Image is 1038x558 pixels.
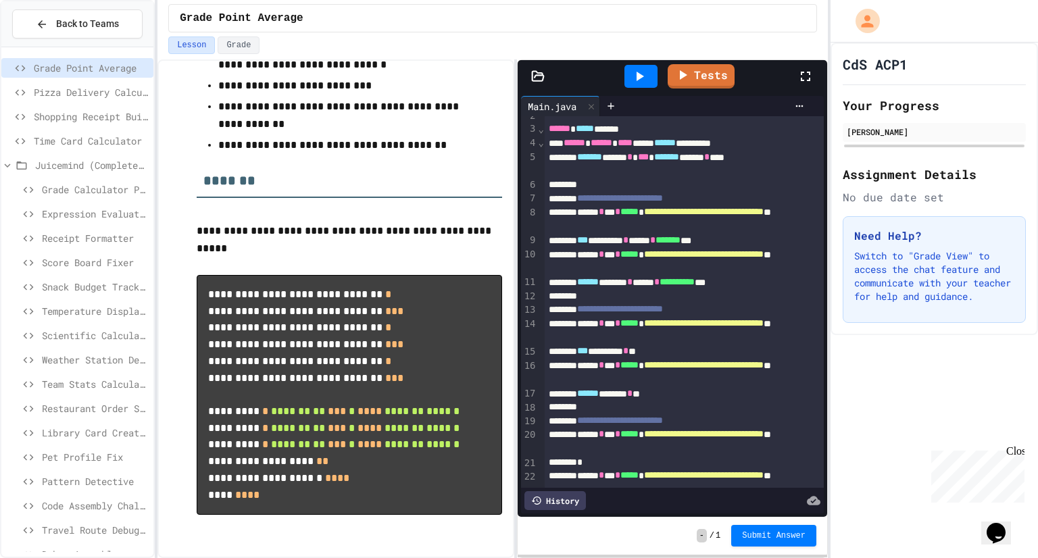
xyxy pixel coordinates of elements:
[34,61,148,75] span: Grade Point Average
[697,529,707,542] span: -
[42,328,148,343] span: Scientific Calculator
[521,401,538,415] div: 18
[42,523,148,537] span: Travel Route Debugger
[42,450,148,464] span: Pet Profile Fix
[42,255,148,270] span: Score Board Fixer
[34,109,148,124] span: Shopping Receipt Builder
[42,304,148,318] span: Temperature Display Fix
[847,126,1022,138] div: [PERSON_NAME]
[42,474,148,488] span: Pattern Detective
[34,85,148,99] span: Pizza Delivery Calculator
[521,457,538,470] div: 21
[12,9,143,39] button: Back to Teams
[731,525,816,547] button: Submit Answer
[180,10,303,26] span: Grade Point Average
[854,249,1014,303] p: Switch to "Grade View" to access the chat feature and communicate with your teacher for help and ...
[521,96,600,116] div: Main.java
[42,353,148,367] span: Weather Station Debugger
[521,470,538,499] div: 22
[537,124,544,134] span: Fold line
[521,318,538,346] div: 14
[42,377,148,391] span: Team Stats Calculator
[521,109,538,123] div: 2
[521,234,538,248] div: 9
[521,99,583,113] div: Main.java
[843,165,1026,184] h2: Assignment Details
[521,428,538,457] div: 20
[218,36,259,54] button: Grade
[521,276,538,290] div: 11
[35,158,148,172] span: Juicemind (Completed) Excersizes
[521,345,538,359] div: 15
[521,122,538,136] div: 3
[42,182,148,197] span: Grade Calculator Pro
[521,303,538,318] div: 13
[710,530,714,541] span: /
[742,530,806,541] span: Submit Answer
[926,445,1024,503] iframe: chat widget
[42,207,148,221] span: Expression Evaluator Fix
[42,280,148,294] span: Snack Budget Tracker
[524,491,586,510] div: History
[521,359,538,388] div: 16
[34,134,148,148] span: Time Card Calculator
[716,530,720,541] span: 1
[521,248,538,276] div: 10
[521,290,538,303] div: 12
[42,426,148,440] span: Library Card Creator
[521,206,538,234] div: 8
[981,504,1024,544] iframe: chat widget
[537,137,544,148] span: Fold line
[521,415,538,429] div: 19
[521,151,538,179] div: 5
[854,228,1014,244] h3: Need Help?
[843,55,908,74] h1: CdS ACP1
[843,189,1026,205] div: No due date set
[668,64,735,88] a: Tests
[42,401,148,415] span: Restaurant Order System
[56,17,119,31] span: Back to Teams
[521,192,538,206] div: 7
[42,231,148,245] span: Receipt Formatter
[843,96,1026,115] h2: Your Progress
[521,136,538,151] div: 4
[521,387,538,401] div: 17
[521,178,538,192] div: 6
[5,5,93,86] div: Chat with us now!Close
[42,499,148,513] span: Code Assembly Challenge
[168,36,215,54] button: Lesson
[841,5,883,36] div: My Account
